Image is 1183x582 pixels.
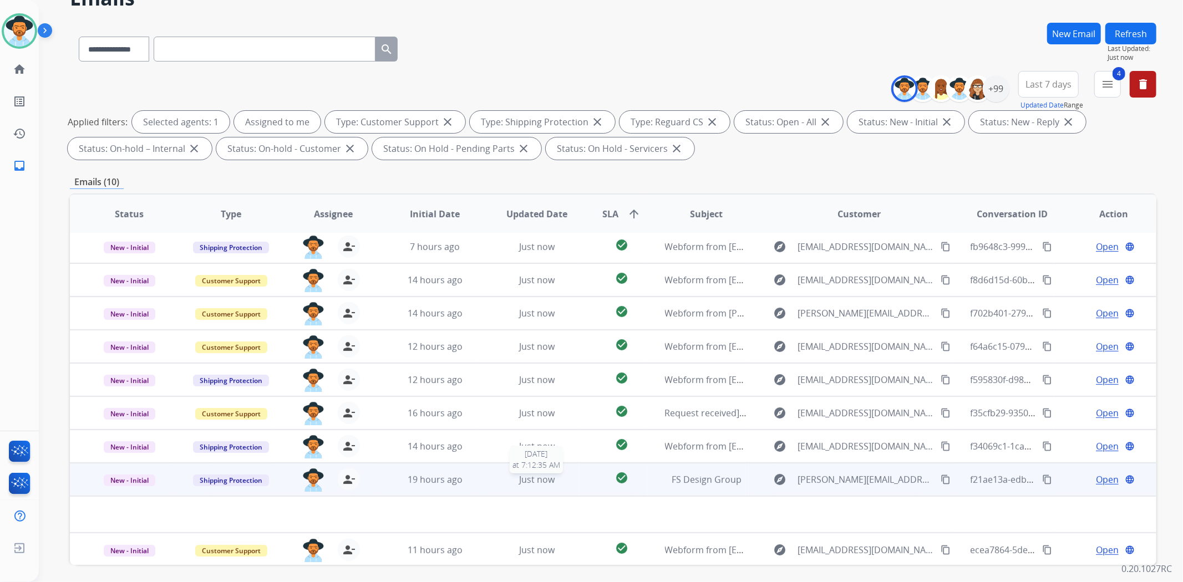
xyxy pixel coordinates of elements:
span: f8d6d15d-60ba-4619-a379-bde1b2aa685e [971,274,1143,286]
span: Request received] Resolve the issue and log your decision. ͏‌ ͏‌ ͏‌ ͏‌ ͏‌ ͏‌ ͏‌ ͏‌ ͏‌ ͏‌ ͏‌ ͏‌ ͏‌... [665,407,993,419]
mat-icon: explore [773,473,786,486]
span: Type [221,207,241,221]
div: Type: Shipping Protection [470,111,615,133]
mat-icon: content_copy [1042,474,1052,484]
span: 16 hours ago [408,407,463,419]
mat-icon: explore [773,543,786,557]
mat-icon: check_circle [615,371,628,385]
span: Just now [519,544,555,556]
span: Open [1096,543,1119,557]
span: New - Initial [104,242,155,253]
span: Just now [519,274,555,286]
span: Just now [519,340,555,353]
mat-icon: person_remove [342,440,356,453]
div: Status: New - Initial [847,111,964,133]
p: Applied filters: [68,115,128,129]
mat-icon: content_copy [1042,375,1052,385]
mat-icon: content_copy [1042,545,1052,555]
span: f702b401-279a-4464-a674-1f889f53fa99 [971,307,1133,319]
span: Just now [519,440,555,452]
span: [EMAIL_ADDRESS][DOMAIN_NAME] [798,340,934,353]
mat-icon: close [343,142,357,155]
mat-icon: content_copy [1042,308,1052,318]
span: FS Design Group [672,473,742,486]
mat-icon: inbox [13,159,26,172]
span: Assignee [314,207,353,221]
mat-icon: check_circle [615,438,628,451]
span: f34069c1-1ca7-467a-b0a8-3cfbfce147c8 [971,440,1133,452]
span: Just now [519,241,555,253]
mat-icon: content_copy [1042,275,1052,285]
span: 7 hours ago [410,241,460,253]
span: [EMAIL_ADDRESS][DOMAIN_NAME] [798,373,934,386]
mat-icon: person_remove [342,373,356,386]
span: 12 hours ago [408,340,463,353]
p: 0.20.1027RC [1121,562,1172,575]
span: [EMAIL_ADDRESS][DOMAIN_NAME] [798,273,934,287]
span: Conversation ID [977,207,1048,221]
span: [EMAIL_ADDRESS][DOMAIN_NAME] [798,240,934,253]
div: Status: On Hold - Pending Parts [372,137,541,160]
span: Open [1096,240,1119,253]
span: Webform from [EMAIL_ADDRESS][DOMAIN_NAME] on [DATE] [665,374,916,386]
mat-icon: check_circle [615,272,628,285]
mat-icon: content_copy [1042,341,1052,351]
mat-icon: close [940,115,953,129]
mat-icon: explore [773,440,786,453]
span: Customer Support [195,275,267,287]
span: Last Updated: [1108,44,1156,53]
mat-icon: check_circle [615,338,628,351]
span: Webform from [EMAIL_ADDRESS][DOMAIN_NAME] on [DATE] [665,274,916,286]
div: Assigned to me [234,111,321,133]
mat-icon: history [13,127,26,140]
mat-icon: arrow_upward [627,207,641,221]
span: Open [1096,307,1119,320]
span: New - Initial [104,441,155,453]
mat-icon: language [1125,275,1135,285]
mat-icon: content_copy [941,545,951,555]
mat-icon: explore [773,240,786,253]
span: ecea7864-5de9-425c-9adf-bc7e5d0350fd [971,544,1138,556]
mat-icon: content_copy [941,341,951,351]
mat-icon: content_copy [941,441,951,451]
span: Webform from [EMAIL_ADDRESS][DOMAIN_NAME] on [DATE] [665,544,916,556]
mat-icon: check_circle [615,542,628,555]
span: New - Initial [104,275,155,287]
div: Type: Reguard CS [620,111,730,133]
span: Open [1096,340,1119,353]
div: Status: On-hold - Customer [216,137,368,160]
mat-icon: close [1062,115,1075,129]
img: agent-avatar [302,539,324,562]
mat-icon: close [670,142,683,155]
mat-icon: home [13,63,26,76]
mat-icon: person_remove [342,473,356,486]
span: Webform from [PERSON_NAME][EMAIL_ADDRESS][DOMAIN_NAME] on [DATE] [665,307,985,319]
span: Customer Support [195,545,267,557]
mat-icon: delete [1136,78,1150,91]
span: [EMAIL_ADDRESS][DOMAIN_NAME] [798,543,934,557]
span: Customer Support [195,408,267,420]
span: 14 hours ago [408,307,463,319]
span: New - Initial [104,545,155,557]
mat-icon: explore [773,273,786,287]
span: f21ae13a-edb4-410f-8641-82436e68f974 [971,473,1136,486]
mat-icon: language [1125,242,1135,252]
mat-icon: language [1125,474,1135,484]
span: f64a6c15-079e-40cc-8b89-41c7f128ec9b [971,340,1135,353]
span: f595830f-d981-40ec-b450-198a2867cdf1 [971,374,1135,386]
span: Customer Support [195,341,267,353]
mat-icon: check_circle [615,238,628,252]
mat-icon: language [1125,341,1135,351]
mat-icon: content_copy [941,308,951,318]
div: Selected agents: 1 [132,111,230,133]
div: Status: On-hold – Internal [68,137,212,160]
span: SLA [602,207,618,221]
span: Customer Support [195,308,267,320]
img: agent-avatar [302,435,324,458]
mat-icon: language [1125,308,1135,318]
span: 11 hours ago [408,544,463,556]
mat-icon: person_remove [342,543,356,557]
span: Open [1096,473,1119,486]
img: agent-avatar [302,269,324,292]
span: Status [115,207,144,221]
